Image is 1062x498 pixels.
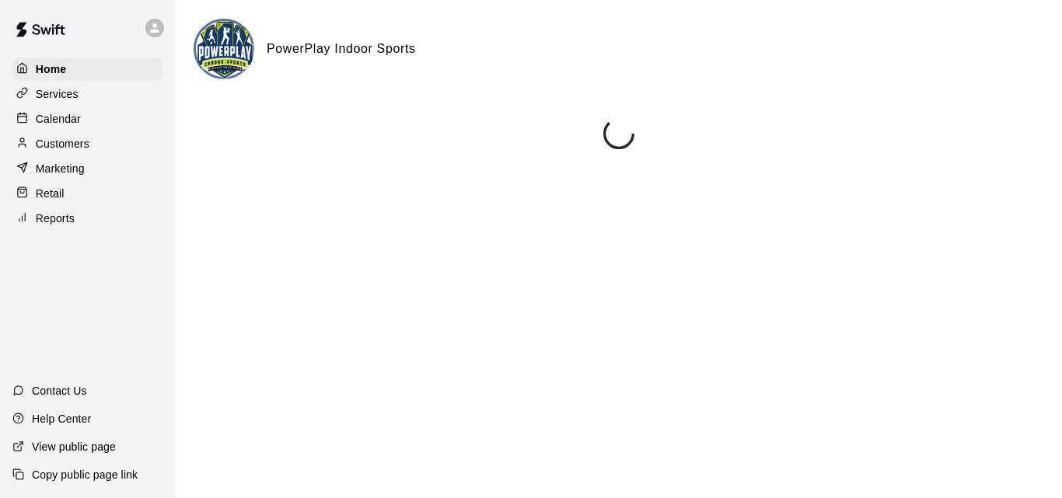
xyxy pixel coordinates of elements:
p: Retail [36,186,65,201]
a: Customers [12,132,162,155]
a: Retail [12,182,162,205]
p: Home [36,61,67,77]
p: Reports [36,211,75,226]
p: Customers [36,136,89,151]
img: PowerPlay Indoor Sports logo [196,21,254,79]
p: Copy public page link [32,467,138,482]
p: Calendar [36,111,81,127]
p: Contact Us [32,383,87,399]
a: Reports [12,207,162,230]
p: View public page [32,439,116,454]
a: Marketing [12,157,162,180]
p: Help Center [32,411,91,427]
a: Services [12,82,162,106]
p: Marketing [36,161,85,176]
p: Services [36,86,79,102]
a: Calendar [12,107,162,131]
h6: PowerPlay Indoor Sports [267,39,416,59]
a: Home [12,57,162,81]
